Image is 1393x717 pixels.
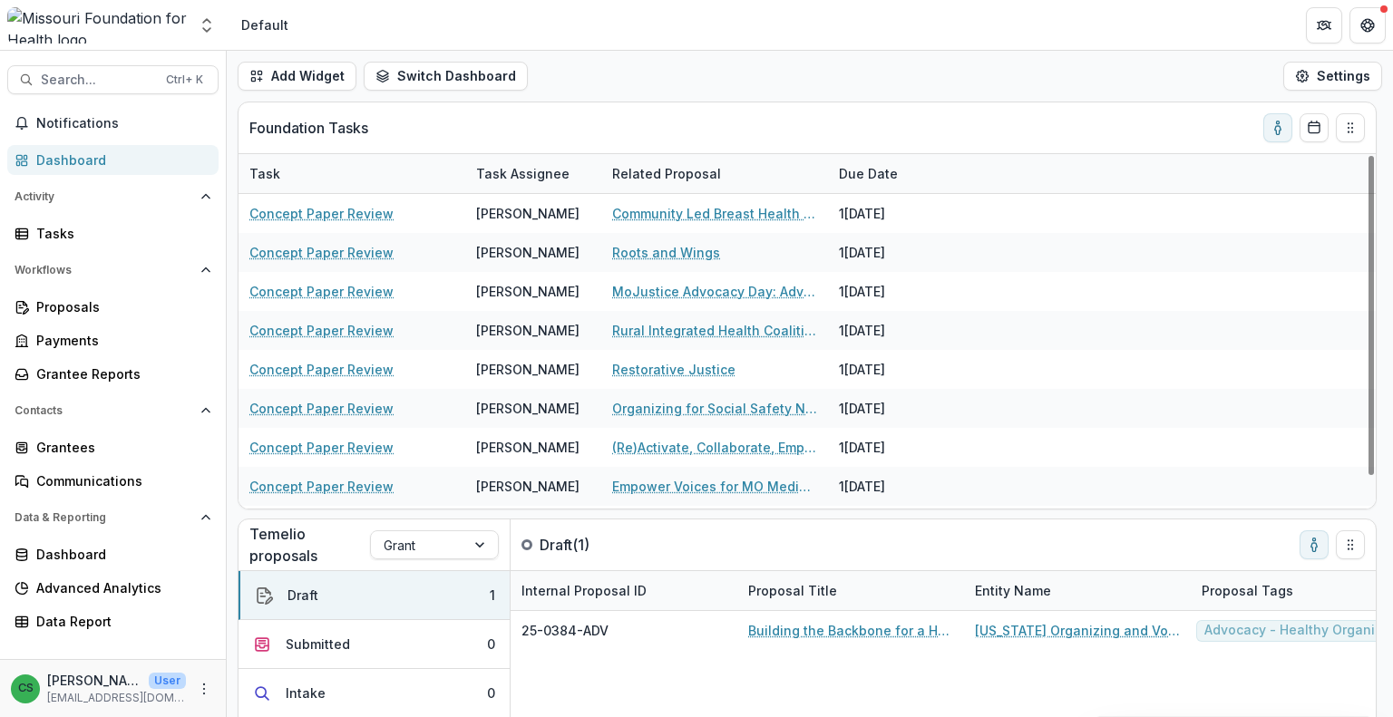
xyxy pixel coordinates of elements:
div: Payments [36,331,204,350]
span: 25-0384-ADV [521,621,609,640]
span: Workflows [15,264,193,276]
div: Task Assignee [465,154,601,193]
a: Tasks [7,218,219,248]
a: Concept Paper Review [249,321,394,340]
div: Related Proposal [601,154,828,193]
div: Intake [286,683,326,702]
a: Organizing for Social Safety Nets in Rural [US_STATE] [612,399,817,418]
button: Notifications [7,109,219,138]
div: 1 [490,586,495,605]
div: Proposal Title [737,581,848,600]
div: Ctrl + K [162,70,207,90]
div: [PERSON_NAME] [476,282,580,301]
a: Building the Backbone for a Healthier [US_STATE] [748,621,953,640]
div: Task Assignee [465,164,580,183]
a: Concept Paper Review [249,477,394,496]
div: Task [239,164,291,183]
div: Proposal Title [737,571,964,610]
div: Internal Proposal ID [511,571,737,610]
button: Open entity switcher [194,7,219,44]
div: Data Report [36,612,204,631]
button: Calendar [1300,113,1329,142]
div: Task [239,154,465,193]
div: 0 [487,635,495,654]
a: Community Led Breast Health Regional Hubs for Sustained System Change [612,204,817,223]
button: Get Help [1349,7,1386,44]
div: Dashboard [36,150,204,170]
div: 1[DATE] [828,389,964,428]
button: Add Widget [238,62,356,91]
a: [US_STATE] Organizing and Voter Engagement Collaborative [975,621,1180,640]
div: Default [241,15,288,34]
div: Due Date [828,154,964,193]
div: Grantees [36,438,204,457]
button: Drag [1336,530,1365,559]
a: Grantee Reports [7,359,219,389]
p: [PERSON_NAME] [47,671,141,690]
div: Proposal Tags [1191,581,1304,600]
button: Drag [1336,113,1365,142]
button: toggle-assigned-to-me [1263,113,1292,142]
a: Concept Paper Review [249,243,394,262]
a: Concept Paper Review [249,204,394,223]
div: Internal Proposal ID [511,581,658,600]
a: Roots and Wings [612,243,720,262]
a: MoJustice Advocacy Day: Advancing Health and Justice Equity in [US_STATE] for Formerly and Curren... [612,282,817,301]
span: Contacts [15,404,193,417]
a: (Re)Activate, Collaborate, Empower: [US_STATE]’s Blueprint for Preventing [MEDICAL_DATA] [612,438,817,457]
div: [PERSON_NAME] [476,321,580,340]
div: 1[DATE] [828,311,964,350]
button: Open Workflows [7,256,219,285]
div: Advanced Analytics [36,578,204,597]
div: Entity Name [964,571,1191,610]
span: Notifications [36,116,211,131]
div: Communications [36,471,204,490]
p: User [149,673,186,689]
a: Empower Voices for MO Medicaid Access [612,477,817,496]
a: Proposals [7,292,219,322]
a: Advanced Analytics [7,573,219,603]
button: Open Contacts [7,396,219,425]
div: 1[DATE] [828,428,964,467]
div: [PERSON_NAME] [476,360,580,379]
div: [PERSON_NAME] [476,204,580,223]
div: Tasks [36,224,204,243]
button: toggle-assigned-to-me [1300,530,1329,559]
div: 1[DATE] [828,350,964,389]
a: Dashboard [7,539,219,569]
button: More [193,678,215,700]
div: Dashboard [36,545,204,564]
div: 0 [487,683,495,702]
a: Restorative Justice [612,360,735,379]
button: Partners [1306,7,1342,44]
div: Related Proposal [601,164,732,183]
a: Payments [7,325,219,355]
p: Draft ( 1 ) [540,534,676,556]
div: 1[DATE] [828,272,964,311]
div: 1[DATE] [828,506,964,545]
div: Due Date [828,164,909,183]
button: Open Activity [7,182,219,211]
div: 1[DATE] [828,194,964,233]
div: 1[DATE] [828,233,964,272]
div: [PERSON_NAME] [476,438,580,457]
span: Data & Reporting [15,511,193,524]
div: Submitted [286,635,350,654]
span: Search... [41,73,155,88]
p: Foundation Tasks [249,117,368,139]
div: Draft [287,586,318,605]
div: Chase Shiflet [18,683,34,694]
div: [PERSON_NAME] [476,477,580,496]
a: Concept Paper Review [249,399,394,418]
div: [PERSON_NAME] [476,399,580,418]
button: Search... [7,65,219,94]
button: Switch Dashboard [364,62,528,91]
button: Submitted0 [239,620,510,669]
